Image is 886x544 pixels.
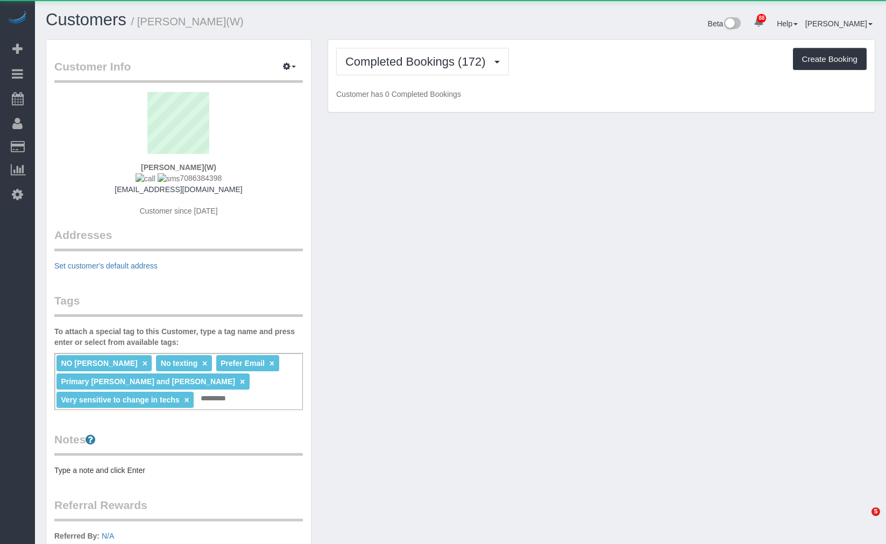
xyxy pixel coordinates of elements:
span: 5 [871,507,880,516]
span: Completed Bookings (172) [345,55,491,68]
button: Completed Bookings (172) [336,48,509,75]
img: New interface [723,17,741,31]
pre: Type a note and click Enter [54,465,303,476]
label: Referred By: [54,531,100,541]
a: × [143,359,147,368]
legend: Tags [54,293,303,317]
span: No texting [161,359,197,368]
legend: Notes [54,432,303,456]
span: Primary [PERSON_NAME] and [PERSON_NAME] [61,377,235,386]
a: × [184,395,189,405]
span: Very sensitive to change in techs [61,395,179,404]
p: Customer has 0 Completed Bookings [336,89,867,100]
img: call [136,173,155,184]
span: Customer since [DATE] [139,207,217,215]
img: Automaid Logo [6,11,28,26]
a: Help [777,19,798,28]
a: Customers [46,10,126,29]
span: 88 [757,14,766,23]
a: × [240,377,245,386]
a: N/A [102,532,114,540]
button: Create Booking [793,48,867,70]
a: [PERSON_NAME] [805,19,873,28]
span: Prefer Email [221,359,265,368]
label: To attach a special tag to this Customer, type a tag name and press enter or select from availabl... [54,326,303,348]
strong: [PERSON_NAME](W) [141,163,216,172]
iframe: Intercom live chat [849,507,875,533]
span: NO [PERSON_NAME] [61,359,137,368]
img: sms [158,173,180,184]
a: × [270,359,274,368]
a: [EMAIL_ADDRESS][DOMAIN_NAME] [115,185,242,194]
a: 88 [748,11,769,34]
a: × [202,359,207,368]
small: / [PERSON_NAME](W) [131,16,244,27]
legend: Referral Rewards [54,497,303,521]
a: Beta [708,19,741,28]
span: 7086384398 [136,174,222,182]
legend: Customer Info [54,59,303,83]
a: Set customer's default address [54,262,158,270]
